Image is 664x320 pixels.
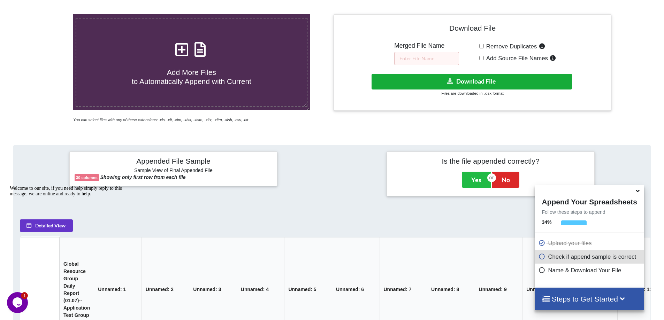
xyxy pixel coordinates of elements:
p: Name & Download Your File [538,266,642,275]
button: Download File [372,74,572,89]
small: Files are downloaded in .xlsx format [441,91,503,95]
button: No [492,172,519,188]
h6: Sample View of Final Appended File [75,167,272,174]
h4: Steps to Get Started [542,295,637,303]
span: Add More Files to Automatically Append with Current [132,68,251,85]
h4: Download File [339,19,606,39]
b: 30 columns [76,175,98,180]
h4: Appended File Sample [75,157,272,166]
span: Welcome to our site, if you need help simply reply to this message, we are online and ready to help. [3,3,115,14]
span: Remove Duplicates [484,43,537,50]
b: Showing only first row from each file [100,174,186,180]
i: You can select files with any of these extensions: .xls, .xlt, .xlm, .xlsx, .xlsm, .xltx, .xltm, ... [73,118,248,122]
iframe: chat widget [7,292,29,313]
h4: Is the file appended correctly? [392,157,589,165]
span: Add Source File Names [484,55,548,62]
button: Yes [462,172,491,188]
h4: Append Your Spreadsheets [535,196,644,206]
p: Follow these steps to append [535,209,644,216]
p: Check if append sample is correct [538,252,642,261]
iframe: chat widget [7,183,132,289]
div: Welcome to our site, if you need help simply reply to this message, we are online and ready to help. [3,3,128,14]
input: Enter File Name [394,52,459,65]
h5: Merged File Name [394,42,459,49]
b: 34 % [542,219,551,225]
p: Upload your files [538,239,642,248]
